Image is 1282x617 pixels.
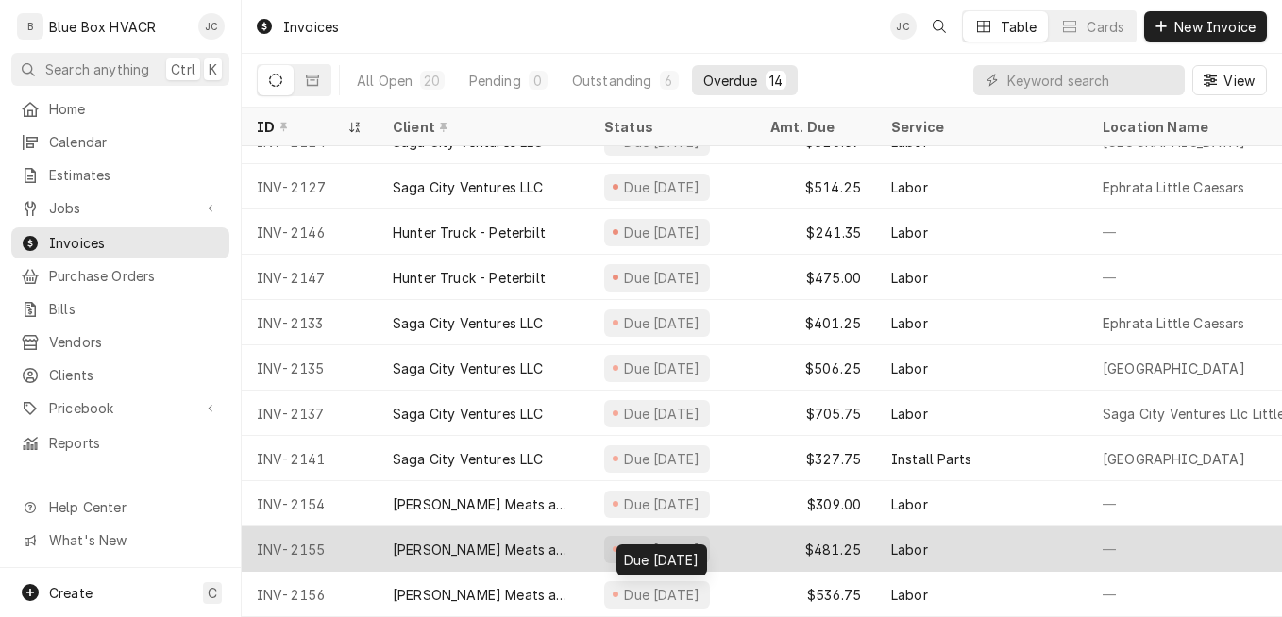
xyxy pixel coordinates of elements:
[393,313,544,333] div: Saga City Ventures LLC
[11,192,229,224] a: Go to Jobs
[11,159,229,191] a: Estimates
[616,544,707,575] div: Due [DATE]
[49,398,192,418] span: Pricebook
[1103,449,1245,469] div: [GEOGRAPHIC_DATA]
[393,585,574,605] div: [PERSON_NAME] Meats and Country Store
[49,585,93,601] span: Create
[393,540,574,559] div: [PERSON_NAME] Meats and Country Store
[11,227,229,258] a: Invoices
[755,209,876,255] div: $241.35
[622,313,702,333] div: Due [DATE]
[755,164,876,209] div: $514.25
[572,71,652,91] div: Outstanding
[622,359,702,378] div: Due [DATE]
[891,223,928,242] div: Labor
[198,13,225,40] div: JC
[393,449,544,469] div: Saga City Ventures LLC
[622,585,702,605] div: Due [DATE]
[393,117,570,137] div: Client
[11,293,229,325] a: Bills
[209,59,217,79] span: K
[49,433,220,453] span: Reports
[891,268,928,288] div: Labor
[1192,65,1267,95] button: View
[622,449,702,469] div: Due [DATE]
[755,345,876,391] div: $506.25
[45,59,149,79] span: Search anything
[49,132,220,152] span: Calendar
[1001,17,1037,37] div: Table
[357,71,413,91] div: All Open
[11,126,229,158] a: Calendar
[891,449,971,469] div: Install Parts
[532,71,544,91] div: 0
[242,255,378,300] div: INV-2147
[1087,17,1124,37] div: Cards
[11,53,229,86] button: Search anythingCtrlK
[755,436,876,481] div: $327.75
[891,117,1069,137] div: Service
[49,497,218,517] span: Help Center
[1144,11,1267,42] button: New Invoice
[622,268,702,288] div: Due [DATE]
[393,268,546,288] div: Hunter Truck - Peterbilt
[393,177,544,197] div: Saga City Ventures LLC
[242,300,378,345] div: INV-2133
[622,494,702,514] div: Due [DATE]
[424,71,440,91] div: 20
[49,365,220,385] span: Clients
[11,260,229,292] a: Purchase Orders
[49,332,220,352] span: Vendors
[1103,177,1245,197] div: Ephrata Little Caesars
[703,71,758,91] div: Overdue
[11,427,229,459] a: Reports
[393,404,544,424] div: Saga City Ventures LLC
[393,359,544,378] div: Saga City Ventures LLC
[11,326,229,358] a: Vendors
[242,164,378,209] div: INV-2127
[622,404,702,424] div: Due [DATE]
[11,392,229,424] a: Go to Pricebook
[1171,17,1259,37] span: New Invoice
[11,359,229,391] a: Clients
[242,345,378,391] div: INV-2135
[769,71,783,91] div: 14
[242,481,378,526] div: INV-2154
[755,526,876,572] div: $481.25
[242,391,378,436] div: INV-2137
[755,572,876,617] div: $536.75
[393,494,574,514] div: [PERSON_NAME] Meats and Country Store
[198,13,225,40] div: Josh Canfield's Avatar
[622,177,702,197] div: Due [DATE]
[49,530,218,550] span: What's New
[393,223,546,242] div: Hunter Truck - Peterbilt
[242,209,378,255] div: INV-2146
[49,299,220,319] span: Bills
[1103,313,1245,333] div: Ephrata Little Caesars
[1220,71,1258,91] span: View
[1103,359,1245,378] div: [GEOGRAPHIC_DATA]
[891,494,928,514] div: Labor
[49,165,220,185] span: Estimates
[49,233,220,253] span: Invoices
[49,17,156,37] div: Blue Box HVACR
[755,255,876,300] div: $475.00
[891,359,928,378] div: Labor
[1007,65,1175,95] input: Keyword search
[755,300,876,345] div: $401.25
[171,59,195,79] span: Ctrl
[622,540,702,559] div: Due [DATE]
[891,177,928,197] div: Labor
[208,583,217,603] span: C
[890,13,917,40] div: Josh Canfield's Avatar
[755,391,876,436] div: $705.75
[11,525,229,556] a: Go to What's New
[49,266,220,286] span: Purchase Orders
[49,99,220,119] span: Home
[242,572,378,617] div: INV-2156
[242,436,378,481] div: INV-2141
[242,526,378,572] div: INV-2155
[11,492,229,523] a: Go to Help Center
[11,93,229,125] a: Home
[469,71,521,91] div: Pending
